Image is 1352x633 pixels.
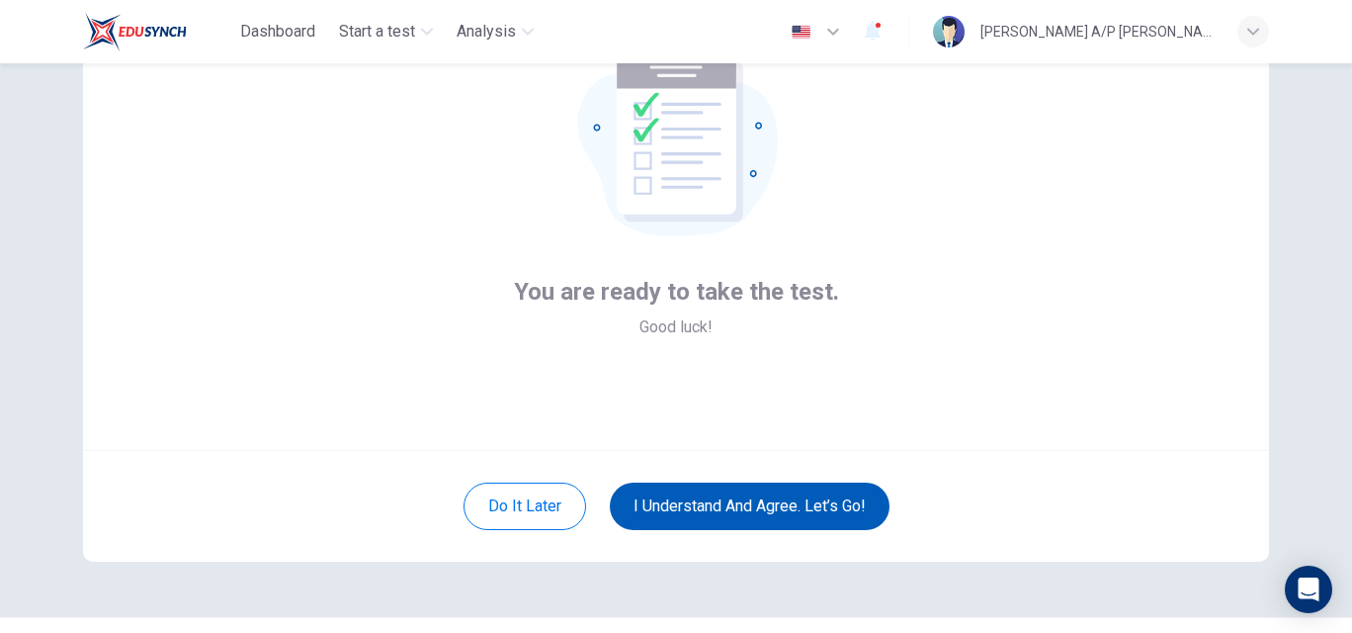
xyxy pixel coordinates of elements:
[232,14,323,49] button: Dashboard
[457,20,516,44] span: Analysis
[83,12,187,51] img: EduSynch logo
[464,483,586,530] button: Do it later
[514,276,839,308] span: You are ready to take the test.
[339,20,415,44] span: Start a test
[1285,566,1332,613] div: Open Intercom Messenger
[933,16,965,47] img: Profile picture
[610,483,889,530] button: I understand and agree. Let’s go!
[639,316,713,339] span: Good luck!
[83,12,232,51] a: EduSynch logo
[331,14,441,49] button: Start a test
[449,14,542,49] button: Analysis
[789,25,813,40] img: en
[240,20,315,44] span: Dashboard
[980,20,1214,44] div: [PERSON_NAME] A/P [PERSON_NAME]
